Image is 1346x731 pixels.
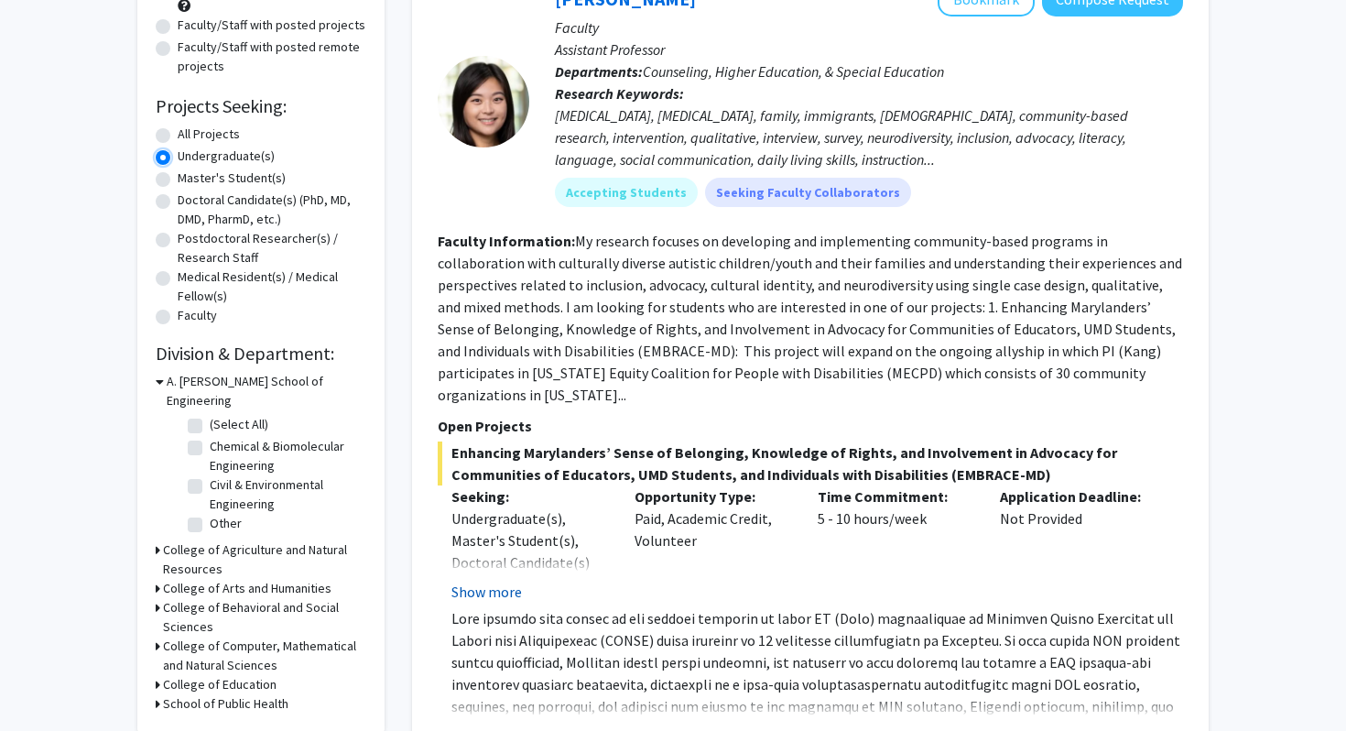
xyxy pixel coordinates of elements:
[163,579,331,598] h3: College of Arts and Humanities
[705,178,911,207] mat-chip: Seeking Faculty Collaborators
[210,475,362,514] label: Civil & Environmental Engineering
[438,232,575,250] b: Faculty Information:
[178,38,366,76] label: Faculty/Staff with posted remote projects
[163,675,277,694] h3: College of Education
[451,581,522,603] button: Show more
[178,267,366,306] label: Medical Resident(s) / Medical Fellow(s)
[986,486,1169,603] div: Not Provided
[163,694,288,714] h3: School of Public Health
[451,486,607,507] p: Seeking:
[178,169,286,188] label: Master's Student(s)
[555,104,1183,170] div: [MEDICAL_DATA], [MEDICAL_DATA], family, immigrants, [DEMOGRAPHIC_DATA], community-based research,...
[163,598,366,637] h3: College of Behavioral and Social Sciences
[163,637,366,675] h3: College of Computer, Mathematical and Natural Sciences
[167,372,366,410] h3: A. [PERSON_NAME] School of Engineering
[178,125,240,144] label: All Projects
[555,38,1183,60] p: Assistant Professor
[555,178,698,207] mat-chip: Accepting Students
[555,62,643,81] b: Departments:
[163,540,366,579] h3: College of Agriculture and Natural Resources
[210,437,362,475] label: Chemical & Biomolecular Engineering
[555,16,1183,38] p: Faculty
[156,343,366,365] h2: Division & Department:
[804,486,987,603] div: 5 - 10 hours/week
[438,442,1183,486] span: Enhancing Marylanders’ Sense of Belonging, Knowledge of Rights, and Involvement in Advocacy for C...
[178,147,275,166] label: Undergraduate(s)
[178,229,366,267] label: Postdoctoral Researcher(s) / Research Staff
[156,95,366,117] h2: Projects Seeking:
[621,486,804,603] div: Paid, Academic Credit, Volunteer
[635,486,790,507] p: Opportunity Type:
[14,649,78,717] iframe: Chat
[178,191,366,229] label: Doctoral Candidate(s) (PhD, MD, DMD, PharmD, etc.)
[210,415,268,434] label: (Select All)
[210,514,242,533] label: Other
[555,84,684,103] b: Research Keywords:
[451,507,607,617] div: Undergraduate(s), Master's Student(s), Doctoral Candidate(s) (PhD, MD, DMD, PharmD, etc.)
[178,16,365,35] label: Faculty/Staff with posted projects
[818,486,973,507] p: Time Commitment:
[178,306,217,325] label: Faculty
[438,232,1182,404] fg-read-more: My research focuses on developing and implementing community-based programs in collaboration with...
[643,62,944,81] span: Counseling, Higher Education, & Special Education
[438,415,1183,437] p: Open Projects
[1000,486,1156,507] p: Application Deadline:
